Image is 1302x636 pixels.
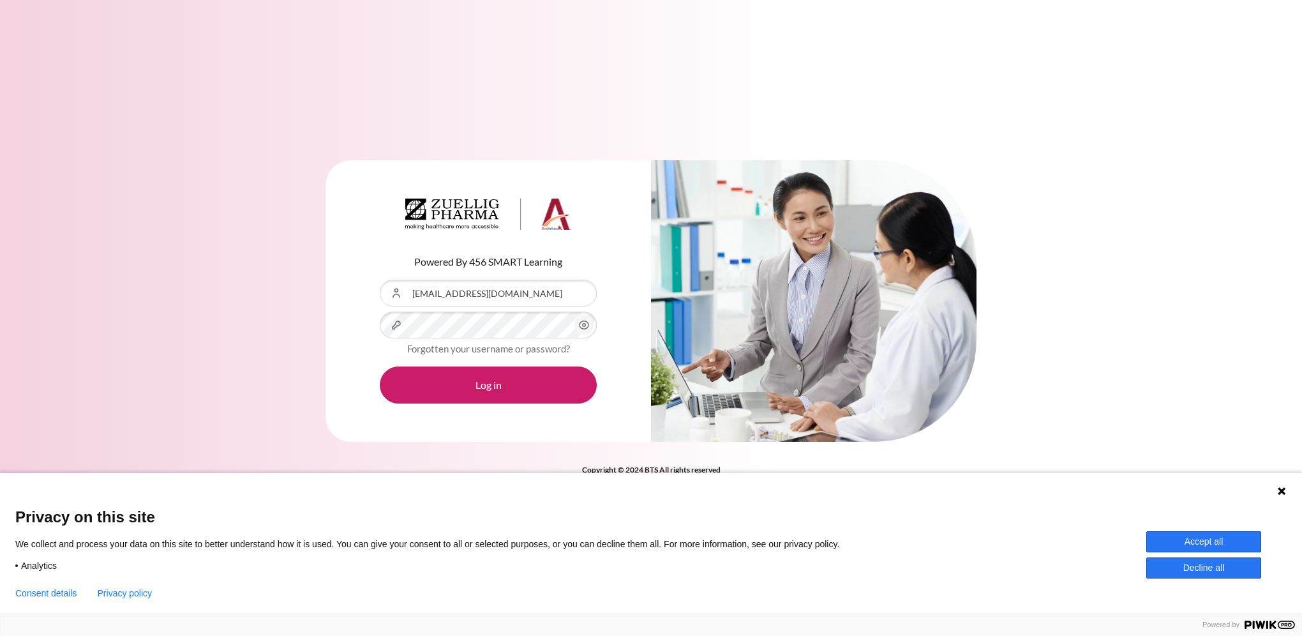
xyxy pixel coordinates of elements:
a: Architeck [405,199,571,236]
span: Powered by [1197,621,1245,629]
img: Architeck [405,199,571,231]
button: Accept all [1146,531,1261,552]
a: Privacy policy [98,588,153,598]
button: Decline all [1146,557,1261,579]
p: Powered By 456 SMART Learning [380,254,597,269]
strong: Copyright © 2024 BTS All rights reserved [582,465,721,474]
span: Analytics [21,560,57,572]
button: Consent details [15,588,77,598]
a: Forgotten your username or password? [407,343,570,354]
input: Username or Email Address [380,280,597,307]
button: Log in [380,367,597,404]
p: We collect and process your data on this site to better understand how it is used. You can give y... [15,538,858,550]
span: Privacy on this site [15,508,1287,526]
